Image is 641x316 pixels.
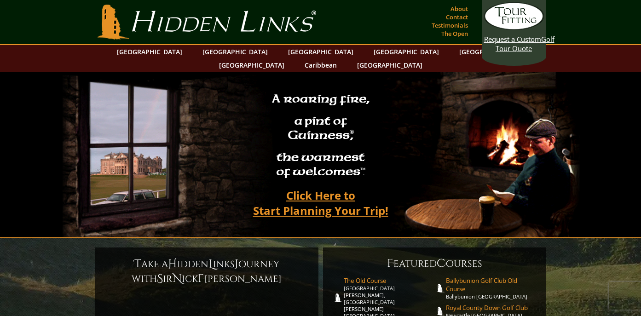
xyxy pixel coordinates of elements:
[444,11,470,23] a: Contact
[235,257,238,271] span: J
[446,304,537,312] span: Royal County Down Golf Club
[112,45,187,58] a: [GEOGRAPHIC_DATA]
[214,58,289,72] a: [GEOGRAPHIC_DATA]
[446,276,537,300] a: Ballybunion Golf Club Old CourseBallybunion [GEOGRAPHIC_DATA]
[484,34,541,44] span: Request a Custom
[455,45,529,58] a: [GEOGRAPHIC_DATA]
[344,276,435,285] span: The Old Course
[266,88,375,184] h2: A roaring fire, a pint of Guinness , the warmest of welcomes™.
[437,256,446,271] span: C
[387,256,393,271] span: F
[104,257,309,286] h6: ake a idden inks ourney with ir ick [PERSON_NAME]
[173,271,182,286] span: N
[448,2,470,15] a: About
[439,27,470,40] a: The Open
[283,45,358,58] a: [GEOGRAPHIC_DATA]
[198,271,204,286] span: F
[369,45,444,58] a: [GEOGRAPHIC_DATA]
[446,276,537,293] span: Ballybunion Golf Club Old Course
[244,184,398,221] a: Click Here toStart Planning Your Trip!
[208,257,213,271] span: L
[134,257,141,271] span: T
[198,45,272,58] a: [GEOGRAPHIC_DATA]
[429,19,470,32] a: Testimonials
[484,2,544,53] a: Request a CustomGolf Tour Quote
[352,58,427,72] a: [GEOGRAPHIC_DATA]
[332,256,537,271] h6: eatured ourses
[300,58,341,72] a: Caribbean
[168,257,177,271] span: H
[157,271,163,286] span: S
